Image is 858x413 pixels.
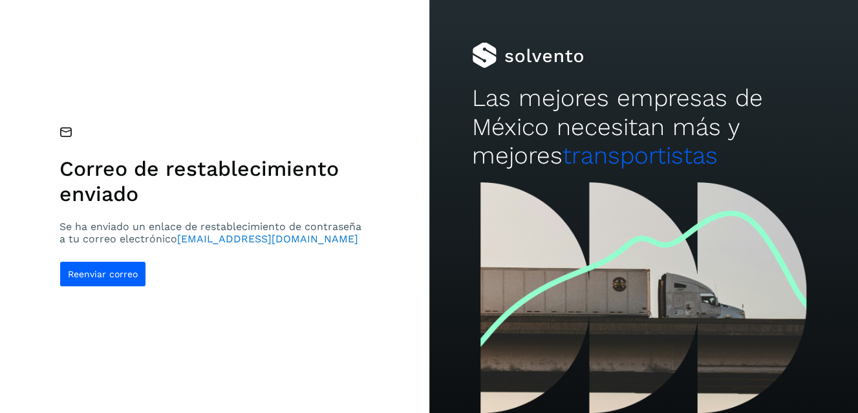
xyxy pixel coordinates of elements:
span: [EMAIL_ADDRESS][DOMAIN_NAME] [177,233,358,245]
h1: Correo de restablecimiento enviado [59,156,367,206]
h2: Las mejores empresas de México necesitan más y mejores [472,84,815,170]
p: Se ha enviado un enlace de restablecimiento de contraseña a tu correo electrónico [59,220,367,245]
button: Reenviar correo [59,261,146,287]
span: transportistas [563,142,718,169]
span: Reenviar correo [68,270,138,279]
